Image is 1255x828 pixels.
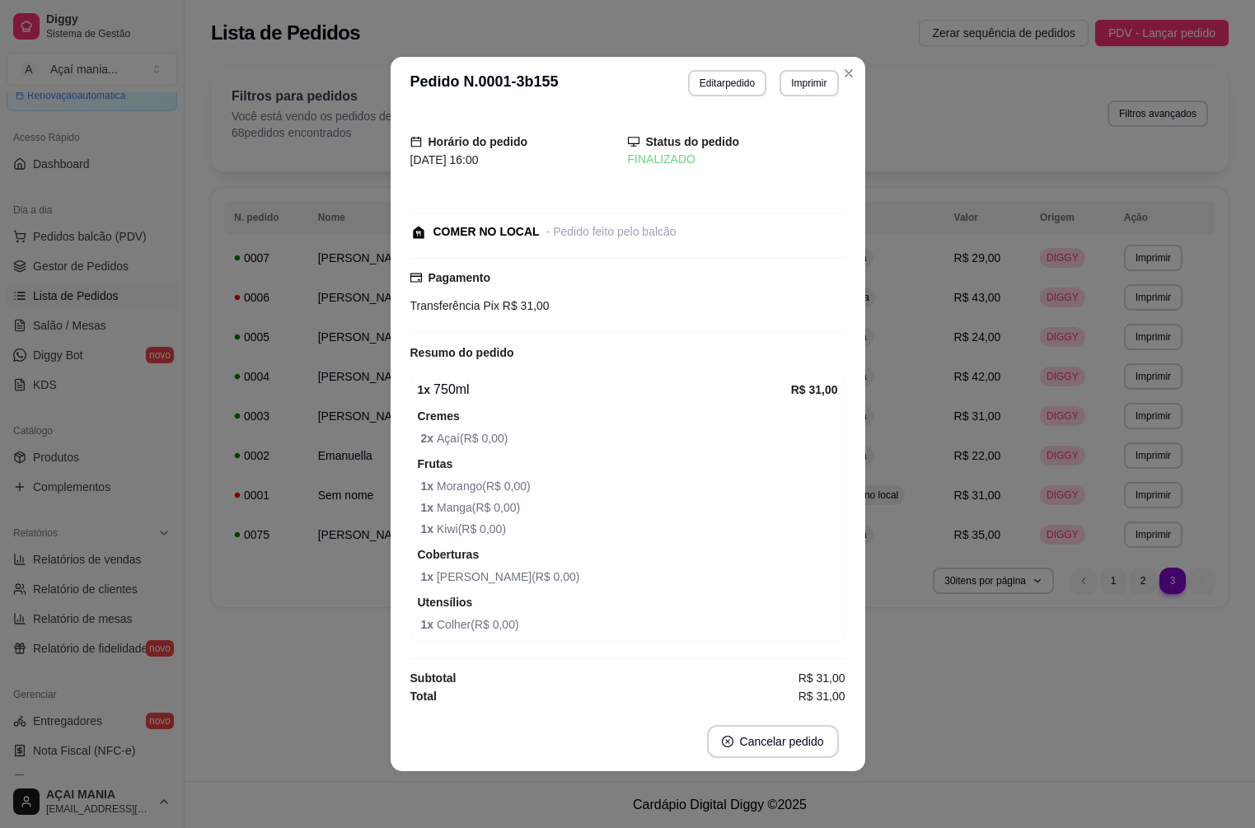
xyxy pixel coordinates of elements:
strong: 1 x [421,618,437,631]
span: Morango ( R$ 0,00 ) [421,477,838,495]
div: FINALIZADO [628,151,845,168]
span: Colher ( R$ 0,00 ) [421,615,838,634]
button: Imprimir [780,70,838,96]
strong: R$ 31,00 [791,383,838,396]
strong: Resumo do pedido [410,346,514,359]
h3: Pedido N. 0001-3b155 [410,70,559,96]
strong: Total [410,690,437,703]
strong: 1 x [421,479,437,493]
strong: 2 x [421,432,437,445]
button: Close [836,60,862,87]
button: close-circleCancelar pedido [707,725,839,758]
div: - Pedido feito pelo balcão [546,223,677,241]
span: desktop [628,136,639,147]
span: calendar [410,136,422,147]
strong: Coberturas [418,548,480,561]
span: credit-card [410,272,422,283]
strong: 1 x [421,570,437,583]
strong: Horário do pedido [428,135,528,148]
strong: Status do pedido [646,135,740,148]
span: [PERSON_NAME] ( R$ 0,00 ) [421,568,838,586]
strong: Cremes [418,409,460,423]
strong: 1 x [418,383,431,396]
strong: Pagamento [428,271,490,284]
div: 750ml [418,380,791,400]
strong: Utensílios [418,596,473,609]
div: COMER NO LOCAL [433,223,540,241]
strong: Frutas [418,457,453,470]
strong: 1 x [421,501,437,514]
strong: Subtotal [410,671,457,685]
span: Transferência Pix [410,299,499,312]
span: R$ 31,00 [499,299,550,312]
strong: 1 x [421,522,437,536]
span: Manga ( R$ 0,00 ) [421,498,838,517]
span: close-circle [722,736,733,747]
span: Kiwi ( R$ 0,00 ) [421,520,838,538]
span: R$ 31,00 [798,687,845,705]
span: Açaí ( R$ 0,00 ) [421,429,838,447]
span: [DATE] 16:00 [410,153,479,166]
button: Editarpedido [688,70,766,96]
span: R$ 31,00 [798,669,845,687]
